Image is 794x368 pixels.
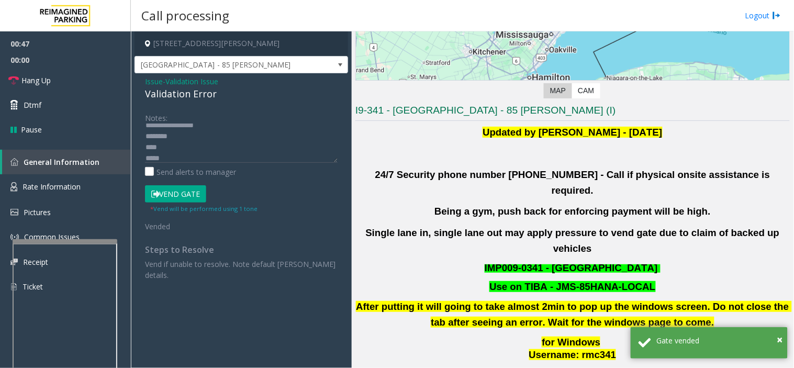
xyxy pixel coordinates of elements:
[777,332,783,348] button: Close
[745,10,781,21] a: Logout
[2,150,131,174] a: General Information
[24,207,51,217] span: Pictures
[434,206,711,217] b: Being a gym, push back for enforcing payment will be high.
[10,233,19,241] img: 'icon'
[24,157,99,167] span: General Information
[10,182,17,192] img: 'icon'
[165,76,218,87] span: Validation Issue
[544,83,572,98] label: Map
[10,282,17,292] img: 'icon'
[135,31,348,56] h4: [STREET_ADDRESS][PERSON_NAME]
[10,209,18,216] img: 'icon'
[10,259,18,265] img: 'icon'
[365,227,782,254] b: Single lane in, single lane out may apply pressure to vend gate due to claim of backed up vehicles
[145,185,206,203] button: Vend Gate
[145,109,167,124] label: Notes:
[145,221,170,231] span: Vended
[145,76,163,87] span: Issue
[572,83,600,98] label: CAM
[145,245,338,255] h4: Steps to Resolve
[135,57,305,73] span: [GEOGRAPHIC_DATA] - 85 [PERSON_NAME]
[355,104,790,121] h3: I9-341 - [GEOGRAPHIC_DATA] - 85 [PERSON_NAME] (I)
[163,76,218,86] span: -
[483,127,662,138] b: Updated by [PERSON_NAME] - [DATE]
[777,332,783,347] span: ×
[489,281,655,292] font: Use on TIBA - JMS-85HANA-LOCAL
[529,349,617,360] span: Username: rmc341
[21,75,51,86] span: Hang Up
[150,205,258,213] small: Vend will be performed using 1 tone
[145,166,236,177] label: Send alerts to manager
[657,335,780,346] div: Gate vended
[485,262,658,273] span: IMP009-0341 - [GEOGRAPHIC_DATA]
[773,10,781,21] img: logout
[10,158,18,166] img: 'icon'
[145,259,338,281] p: Vend if unable to resolve. Note default [PERSON_NAME] details.
[375,169,773,196] b: 24/7 Security phone number [PHONE_NUMBER] - Call if physical onsite assistance is required.
[24,232,80,242] span: Common Issues
[145,87,338,101] div: Validation Error
[24,99,41,110] span: Dtmf
[542,337,600,348] span: for Windows
[23,182,81,192] span: Rate Information
[21,124,42,135] span: Pause
[136,3,234,28] h3: Call processing
[356,301,791,328] b: After putting it will going to take almost 2min to pop up the windows screen. Do not close the ta...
